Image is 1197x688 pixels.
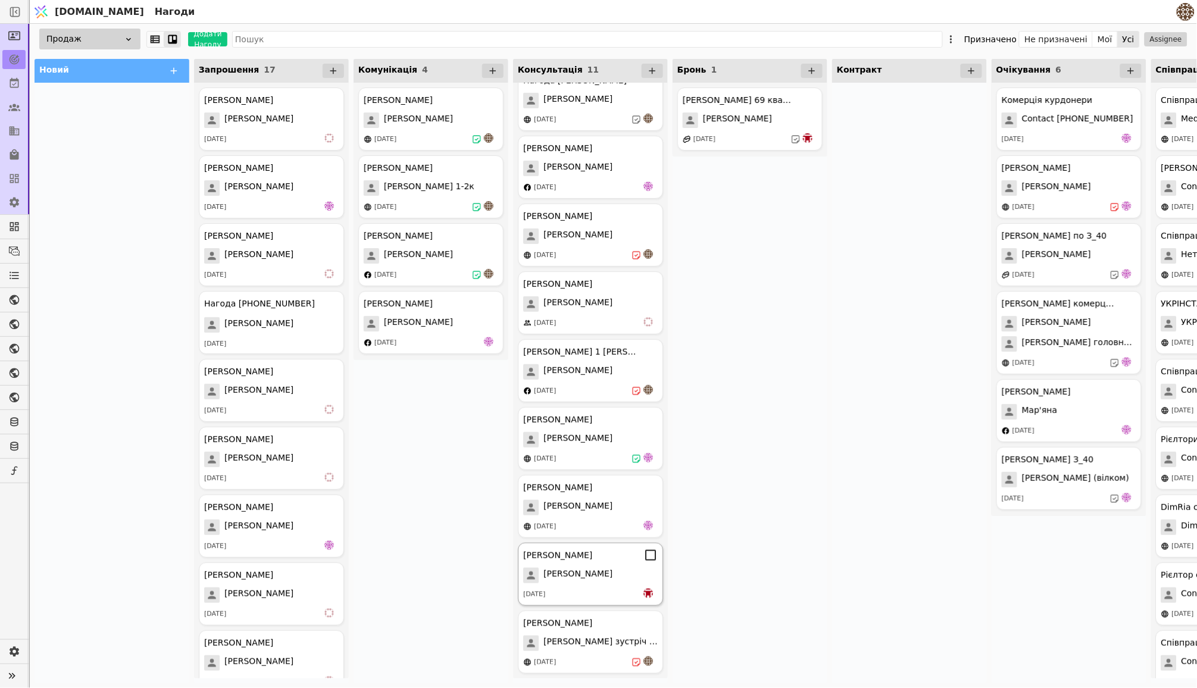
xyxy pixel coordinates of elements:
[204,569,273,581] div: [PERSON_NAME]
[1002,230,1107,242] div: [PERSON_NAME] по З_40
[181,32,227,46] a: Додати Нагоду
[803,133,812,143] img: bo
[587,65,599,74] span: 11
[1122,201,1132,211] img: de
[543,500,612,515] span: [PERSON_NAME]
[543,568,612,583] span: [PERSON_NAME]
[518,65,583,74] span: Консультація
[996,291,1142,374] div: [PERSON_NAME] комерція Курдонери[PERSON_NAME][PERSON_NAME] головний номер[DATE]de
[543,93,612,108] span: [PERSON_NAME]
[523,278,592,290] div: [PERSON_NAME]
[358,223,504,286] div: [PERSON_NAME][PERSON_NAME][DATE]an
[996,65,1051,74] span: Очікування
[523,455,532,463] img: online-store.svg
[204,162,273,174] div: [PERSON_NAME]
[518,204,663,267] div: [PERSON_NAME][PERSON_NAME][DATE]an
[1161,542,1170,551] img: online-store.svg
[224,112,293,128] span: [PERSON_NAME]
[1093,31,1118,48] button: Мої
[324,405,334,414] img: vi
[523,658,532,667] img: online-store.svg
[204,135,226,145] div: [DATE]
[374,338,396,348] div: [DATE]
[693,135,715,145] div: [DATE]
[518,543,663,606] div: [PERSON_NAME][PERSON_NAME][DATE]bo
[358,65,417,74] span: Комунікація
[1161,339,1170,347] img: online-store.svg
[518,339,663,402] div: [PERSON_NAME] 1 [PERSON_NAME][PERSON_NAME][DATE]an
[643,182,653,191] img: de
[643,453,653,462] img: de
[643,249,653,259] img: an
[204,406,226,416] div: [DATE]
[204,637,273,649] div: [PERSON_NAME]
[1118,31,1139,48] button: Усі
[523,617,592,630] div: [PERSON_NAME]
[484,133,493,143] img: an
[518,611,663,674] div: [PERSON_NAME][PERSON_NAME] зустріч 13.08[DATE]an
[518,68,663,131] div: Нагода [PERSON_NAME][PERSON_NAME][DATE]an
[199,291,344,354] div: Нагода [PHONE_NUMBER][PERSON_NAME][DATE]
[204,94,273,107] div: [PERSON_NAME]
[374,270,396,280] div: [DATE]
[32,1,50,23] img: Logo
[1002,427,1010,435] img: facebook.svg
[1161,474,1170,483] img: online-store.svg
[1172,677,1194,687] div: [DATE]
[683,94,796,107] div: [PERSON_NAME] 69 квартира
[1122,425,1132,434] img: de
[534,386,556,396] div: [DATE]
[523,414,592,426] div: [PERSON_NAME]
[643,317,653,327] img: vi
[1161,271,1170,279] img: online-store.svg
[1145,32,1187,46] button: Assignee
[224,248,293,264] span: [PERSON_NAME]
[204,474,226,484] div: [DATE]
[1002,135,1024,145] div: [DATE]
[224,655,293,671] span: [PERSON_NAME]
[324,540,334,550] img: de
[643,114,653,123] img: an
[523,210,592,223] div: [PERSON_NAME]
[384,180,474,196] span: [PERSON_NAME] 1-2к
[374,135,396,145] div: [DATE]
[1172,406,1194,416] div: [DATE]
[1122,133,1132,143] img: de
[1022,248,1091,264] span: [PERSON_NAME]
[224,452,293,467] span: [PERSON_NAME]
[1172,135,1194,145] div: [DATE]
[204,202,226,212] div: [DATE]
[384,112,453,128] span: [PERSON_NAME]
[1022,112,1133,128] span: Contact [PHONE_NUMBER]
[204,433,273,446] div: [PERSON_NAME]
[384,248,453,264] span: [PERSON_NAME]
[199,223,344,286] div: [PERSON_NAME][PERSON_NAME][DATE]vi
[204,677,226,687] div: [DATE]
[543,296,612,312] span: [PERSON_NAME]
[364,271,372,279] img: facebook.svg
[358,87,504,151] div: [PERSON_NAME][PERSON_NAME][DATE]an
[1177,3,1195,21] img: 4183bec8f641d0a1985368f79f6ed469
[518,271,663,334] div: [PERSON_NAME][PERSON_NAME][DATE]vi
[1012,426,1035,436] div: [DATE]
[543,161,612,176] span: [PERSON_NAME]
[543,432,612,448] span: [PERSON_NAME]
[643,656,653,666] img: an
[837,65,882,74] span: Контракт
[364,94,433,107] div: [PERSON_NAME]
[534,658,556,668] div: [DATE]
[199,495,344,558] div: [PERSON_NAME][PERSON_NAME][DATE]de
[534,183,556,193] div: [DATE]
[204,501,273,514] div: [PERSON_NAME]
[199,359,344,422] div: [PERSON_NAME][PERSON_NAME][DATE]vi
[1002,454,1094,466] div: [PERSON_NAME] З_40
[224,180,293,196] span: [PERSON_NAME]
[1172,338,1194,348] div: [DATE]
[996,155,1142,218] div: [PERSON_NAME][PERSON_NAME][DATE]de
[711,65,717,74] span: 1
[199,427,344,490] div: [PERSON_NAME][PERSON_NAME][DATE]vi
[324,133,334,143] img: vi
[518,407,663,470] div: [PERSON_NAME][PERSON_NAME][DATE]de
[543,636,658,651] span: [PERSON_NAME] зустріч 13.08
[374,202,396,212] div: [DATE]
